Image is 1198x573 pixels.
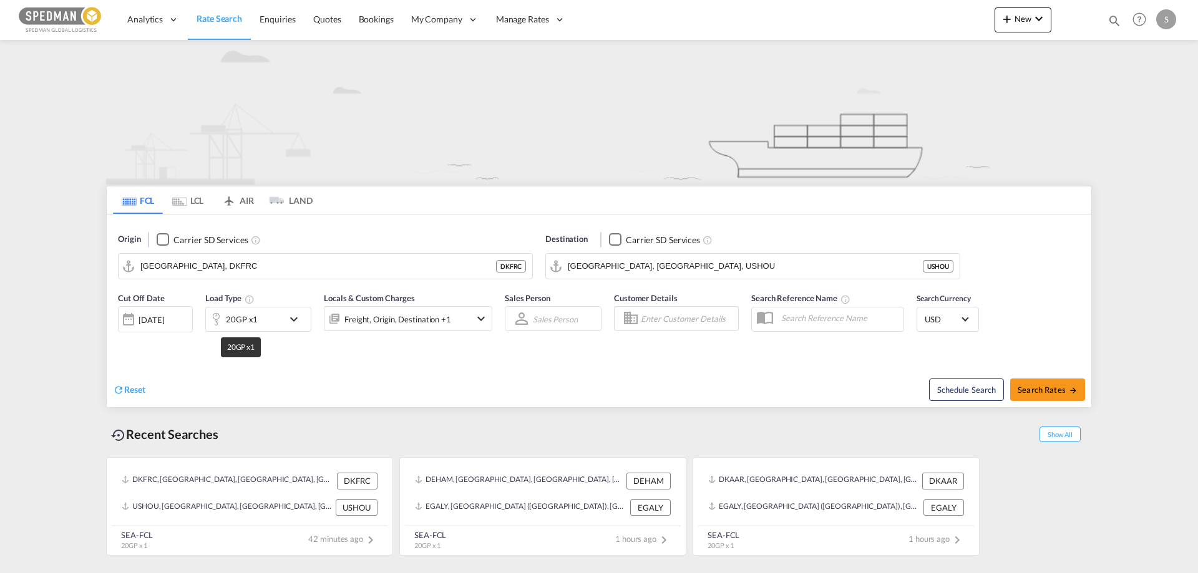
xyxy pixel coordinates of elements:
[929,378,1004,401] button: Note: By default Schedule search will only considerorigin ports, destination ports and cut off da...
[840,294,850,304] md-icon: Your search will be saved by the below given name
[359,14,394,24] span: Bookings
[708,541,734,549] span: 20GP x 1
[751,293,850,303] span: Search Reference Name
[708,473,919,489] div: DKAAR, Aarhus, Denmark, Northern Europe, Europe
[950,532,965,547] md-icon: icon-chevron-right
[1069,386,1078,395] md-icon: icon-arrow-right
[703,235,713,245] md-icon: Unchecked: Search for CY (Container Yard) services for all selected carriers.Checked : Search for...
[245,294,255,304] md-icon: Select multiple loads to view rates
[923,499,964,516] div: EGALY
[1108,14,1121,32] div: icon-magnify
[693,457,980,556] recent-search-card: DKAAR, [GEOGRAPHIC_DATA], [GEOGRAPHIC_DATA], [GEOGRAPHIC_DATA], [GEOGRAPHIC_DATA] DKAAREGALY, [GE...
[113,186,163,214] md-tab-item: FCL
[226,311,258,328] div: 20GP x1
[113,383,145,397] div: icon-refreshReset
[139,314,164,325] div: [DATE]
[157,233,248,246] md-checkbox: Checkbox No Ink
[1000,14,1046,24] span: New
[363,532,378,547] md-icon: icon-chevron-right
[1129,9,1156,31] div: Help
[251,235,261,245] md-icon: Unchecked: Search for CY (Container Yard) services for all selected carriers.Checked : Search for...
[1018,385,1078,395] span: Search Rates
[568,257,923,276] input: Search by Port
[656,532,671,547] md-icon: icon-chevron-right
[263,186,313,214] md-tab-item: LAND
[19,6,103,34] img: c12ca350ff1b11efb6b291369744d907.png
[213,186,263,214] md-tab-item: AIR
[922,473,964,489] div: DKAAR
[313,14,341,24] span: Quotes
[113,186,313,214] md-pagination-wrapper: Use the left and right arrow keys to navigate between tabs
[227,342,255,352] span: 20GP x1
[286,312,308,327] md-icon: icon-chevron-down
[324,293,415,303] span: Locals & Custom Charges
[505,293,550,303] span: Sales Person
[106,457,393,556] recent-search-card: DKFRC, [GEOGRAPHIC_DATA], [GEOGRAPHIC_DATA], [GEOGRAPHIC_DATA], [GEOGRAPHIC_DATA] DKFRCUSHOU, [GE...
[545,233,588,246] span: Destination
[532,310,579,328] md-select: Sales Person
[1129,9,1150,30] span: Help
[107,214,1091,407] div: Origin Checkbox No InkUnchecked: Search for CY (Container Yard) services for all selected carrier...
[140,257,496,276] input: Search by Port
[546,254,960,279] md-input-container: Houston, TX, USHOU
[118,306,193,332] div: [DATE]
[1108,14,1121,27] md-icon: icon-magnify
[415,473,623,489] div: DEHAM, Hamburg, Germany, Western Europe, Europe
[122,473,334,489] div: DKFRC, Fredericia, Denmark, Northern Europe, Europe
[474,311,489,326] md-icon: icon-chevron-down
[121,529,153,541] div: SEA-FCL
[614,293,677,303] span: Customer Details
[111,428,126,443] md-icon: icon-backup-restore
[1000,11,1015,26] md-icon: icon-plus 400-fg
[908,534,965,544] span: 1 hours ago
[113,384,124,395] md-icon: icon-refresh
[205,293,255,303] span: Load Type
[1156,9,1176,29] div: S
[399,457,686,556] recent-search-card: DEHAM, [GEOGRAPHIC_DATA], [GEOGRAPHIC_DATA], [GEOGRAPHIC_DATA], [GEOGRAPHIC_DATA] DEHAMEGALY, [GE...
[917,294,971,303] span: Search Currency
[119,254,532,279] md-input-container: Fredericia, DKFRC
[122,499,333,516] div: USHOU, Houston, TX, United States, North America, Americas
[308,534,378,544] span: 42 minutes ago
[415,499,627,516] div: EGALY, Alexandria (El Iskandariya), Egypt, Northern Africa, Africa
[121,541,147,549] span: 20GP x 1
[163,186,213,214] md-tab-item: LCL
[925,314,960,325] span: USD
[496,13,549,26] span: Manage Rates
[337,473,377,489] div: DKFRC
[1031,11,1046,26] md-icon: icon-chevron-down
[923,310,972,328] md-select: Select Currency: $ USDUnited States Dollar
[630,499,671,516] div: EGALY
[124,384,145,395] span: Reset
[106,420,223,448] div: Recent Searches
[626,473,671,489] div: DEHAM
[923,260,953,272] div: USHOU
[615,534,671,544] span: 1 hours ago
[118,331,127,348] md-datepicker: Select
[127,13,163,26] span: Analytics
[118,293,165,303] span: Cut Off Date
[496,260,526,272] div: DKFRC
[324,306,492,331] div: Freight Origin Destination Factory Stuffingicon-chevron-down
[336,499,377,516] div: USHOU
[414,529,446,541] div: SEA-FCL
[708,529,739,541] div: SEA-FCL
[222,193,236,203] md-icon: icon-airplane
[708,499,920,516] div: EGALY, Alexandria (El Iskandariya), Egypt, Northern Africa, Africa
[173,234,248,246] div: Carrier SD Services
[411,13,462,26] span: My Company
[995,7,1051,32] button: icon-plus 400-fgNewicon-chevron-down
[260,14,296,24] span: Enquiries
[118,233,140,246] span: Origin
[197,13,242,24] span: Rate Search
[1010,378,1085,401] button: Search Ratesicon-arrow-right
[609,233,700,246] md-checkbox: Checkbox No Ink
[641,309,734,328] input: Enter Customer Details
[775,309,903,327] input: Search Reference Name
[1040,426,1081,442] span: Show All
[205,307,311,332] div: 20GP x1icon-chevron-down
[106,40,1092,185] img: new-FCL.png
[626,234,700,246] div: Carrier SD Services
[344,311,451,328] div: Freight Origin Destination Factory Stuffing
